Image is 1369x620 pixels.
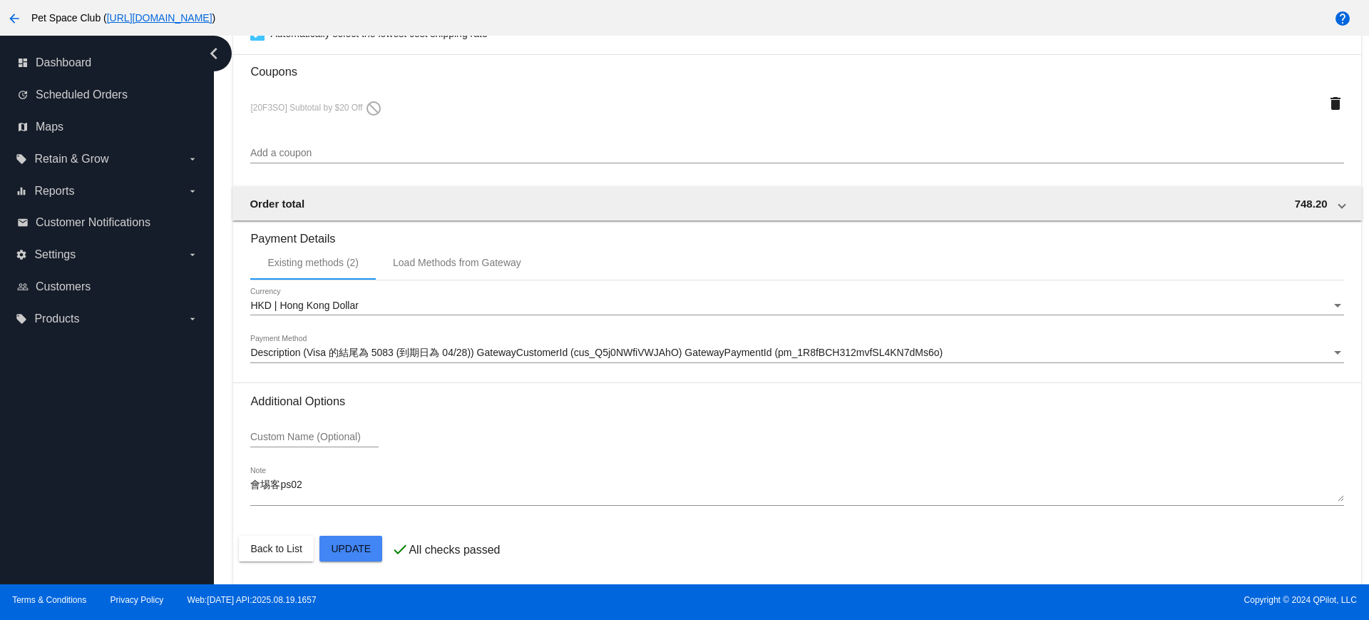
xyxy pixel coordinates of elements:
[36,88,128,101] span: Scheduled Orders
[16,186,27,197] i: equalizer
[393,257,521,268] div: Load Methods from Gateway
[391,541,409,558] mat-icon: check
[250,148,1343,159] input: Add a coupon
[187,153,198,165] i: arrow_drop_down
[202,42,225,65] i: chevron_left
[319,536,382,561] button: Update
[409,544,500,557] p: All checks passed
[1295,198,1328,210] span: 748.20
[34,312,79,325] span: Products
[34,248,76,261] span: Settings
[111,595,164,605] a: Privacy Policy
[187,186,198,197] i: arrow_drop_down
[34,153,108,166] span: Retain & Grow
[1334,10,1351,27] mat-icon: help
[697,595,1357,605] span: Copyright © 2024 QPilot, LLC
[250,221,1343,245] h3: Payment Details
[250,54,1343,78] h3: Coupons
[17,121,29,133] i: map
[188,595,317,605] a: Web:[DATE] API:2025.08.19.1657
[232,186,1361,220] mat-expansion-panel-header: Order total 748.20
[250,543,302,554] span: Back to List
[36,121,63,133] span: Maps
[6,10,23,27] mat-icon: arrow_back
[36,56,91,69] span: Dashboard
[250,432,379,443] input: Custom Name (Optional)
[1327,95,1344,112] mat-icon: delete
[36,216,150,229] span: Customer Notifications
[16,313,27,325] i: local_offer
[17,83,198,106] a: update Scheduled Orders
[365,100,382,117] mat-icon: do_not_disturb
[17,211,198,234] a: email Customer Notifications
[107,12,212,24] a: [URL][DOMAIN_NAME]
[31,12,215,24] span: Pet Space Club ( )
[250,347,1343,359] mat-select: Payment Method
[250,300,358,311] span: HKD | Hong Kong Dollar
[331,543,371,554] span: Update
[239,536,313,561] button: Back to List
[187,249,198,260] i: arrow_drop_down
[250,300,1343,312] mat-select: Currency
[17,281,29,293] i: people_outline
[250,103,382,113] span: [20F3SO] Subtotal by $20 Off
[16,249,27,260] i: settings
[250,347,943,358] span: Description (Visa 的結尾為 5083 (到期日為 04/28)) GatewayCustomerId (cus_Q5j0NWfiVWJAhO) GatewayPaymentId...
[17,89,29,101] i: update
[267,257,359,268] div: Existing methods (2)
[17,275,198,298] a: people_outline Customers
[250,198,304,210] span: Order total
[36,280,91,293] span: Customers
[12,595,86,605] a: Terms & Conditions
[17,57,29,68] i: dashboard
[187,313,198,325] i: arrow_drop_down
[250,395,1343,408] h3: Additional Options
[17,51,198,74] a: dashboard Dashboard
[17,217,29,228] i: email
[17,116,198,138] a: map Maps
[34,185,74,198] span: Reports
[16,153,27,165] i: local_offer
